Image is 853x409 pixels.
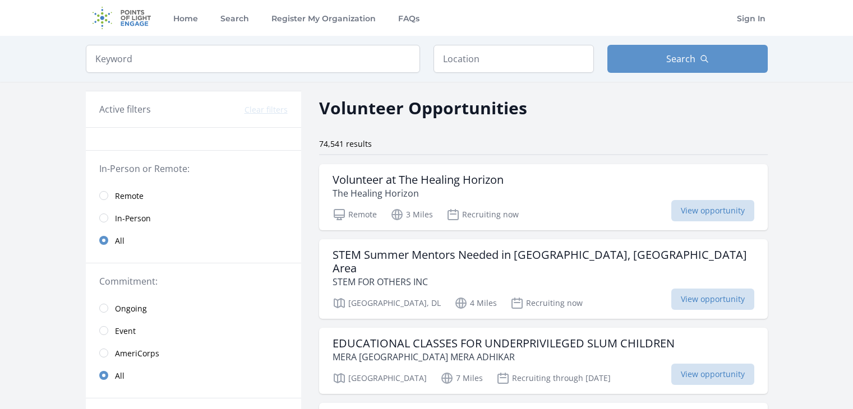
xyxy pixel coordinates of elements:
a: Remote [86,184,301,207]
p: [GEOGRAPHIC_DATA] [333,371,427,385]
a: Ongoing [86,297,301,319]
span: In-Person [115,213,151,224]
p: Recruiting now [446,208,519,221]
a: EDUCATIONAL CLASSES FOR UNDERPRIVILEGED SLUM CHILDREN MERA [GEOGRAPHIC_DATA] MERA ADHIKAR [GEOGRA... [319,328,768,394]
span: All [115,235,125,247]
p: Recruiting now [510,296,583,310]
p: The Healing Horizon [333,187,504,200]
h3: EDUCATIONAL CLASSES FOR UNDERPRIVILEGED SLUM CHILDREN [333,337,675,350]
span: Remote [115,190,144,202]
a: Volunteer at The Healing Horizon The Healing Horizon Remote 3 Miles Recruiting now View opportunity [319,164,768,230]
span: All [115,370,125,382]
p: 4 Miles [454,296,497,310]
h2: Volunteer Opportunities [319,95,527,120]
p: MERA [GEOGRAPHIC_DATA] MERA ADHIKAR [333,350,675,364]
span: View opportunity [671,289,754,310]
a: AmeriCorps [86,342,301,364]
span: 74,541 results [319,138,372,149]
span: Ongoing [115,303,147,314]
a: Event [86,319,301,342]
h3: Volunteer at The Healing Horizon [333,173,504,187]
input: Location [434,45,594,73]
legend: Commitment: [99,275,288,288]
input: Keyword [86,45,420,73]
button: Search [607,45,768,73]
button: Clear filters [245,104,288,115]
p: Recruiting through [DATE] [496,371,611,385]
span: Search [666,52,695,66]
p: [GEOGRAPHIC_DATA], DL [333,296,441,310]
legend: In-Person or Remote: [99,162,288,175]
span: AmeriCorps [115,348,159,359]
h3: STEM Summer Mentors Needed in [GEOGRAPHIC_DATA], [GEOGRAPHIC_DATA] Area [333,248,754,275]
span: View opportunity [671,200,754,221]
a: All [86,229,301,252]
p: STEM FOR OTHERS INC [333,275,754,289]
h3: Active filters [99,103,151,116]
p: Remote [333,208,377,221]
span: Event [115,326,136,337]
p: 7 Miles [440,371,483,385]
p: 3 Miles [390,208,433,221]
a: In-Person [86,207,301,229]
a: All [86,364,301,387]
span: View opportunity [671,364,754,385]
a: STEM Summer Mentors Needed in [GEOGRAPHIC_DATA], [GEOGRAPHIC_DATA] Area STEM FOR OTHERS INC [GEOG... [319,239,768,319]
